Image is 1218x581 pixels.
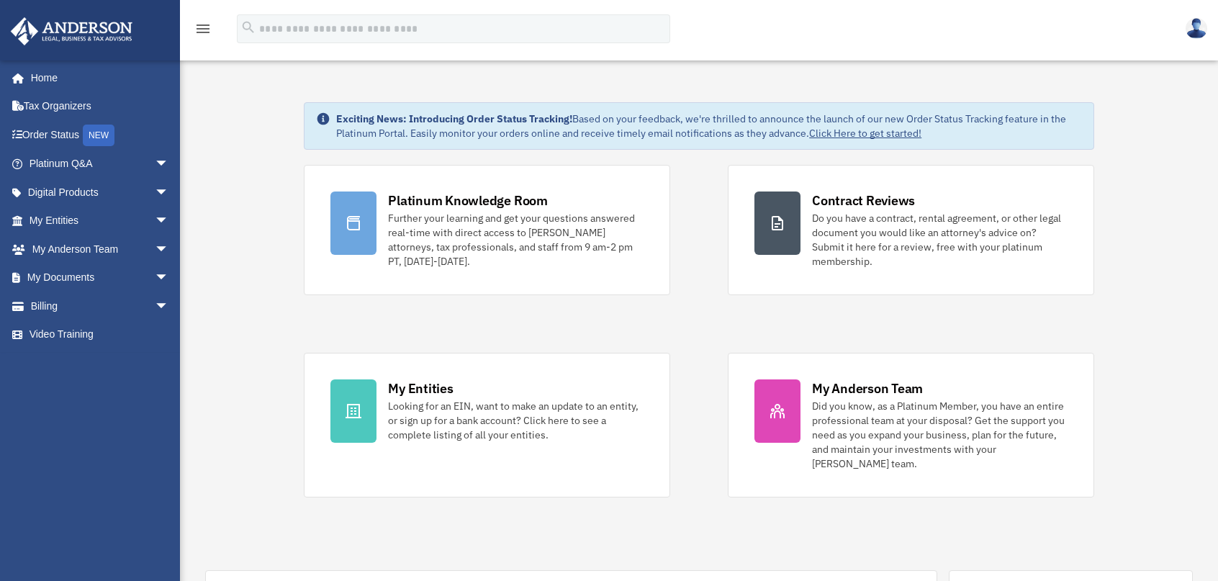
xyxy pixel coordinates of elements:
[83,125,114,146] div: NEW
[388,192,548,210] div: Platinum Knowledge Room
[6,17,137,45] img: Anderson Advisors Platinum Portal
[812,399,1068,471] div: Did you know, as a Platinum Member, you have an entire professional team at your disposal? Get th...
[10,235,191,264] a: My Anderson Teamarrow_drop_down
[336,112,572,125] strong: Exciting News: Introducing Order Status Tracking!
[155,292,184,321] span: arrow_drop_down
[10,207,191,235] a: My Entitiesarrow_drop_down
[10,63,184,92] a: Home
[155,264,184,293] span: arrow_drop_down
[10,178,191,207] a: Digital Productsarrow_drop_down
[194,20,212,37] i: menu
[388,379,453,397] div: My Entities
[388,399,644,442] div: Looking for an EIN, want to make an update to an entity, or sign up for a bank account? Click her...
[10,92,191,121] a: Tax Organizers
[304,165,670,295] a: Platinum Knowledge Room Further your learning and get your questions answered real-time with dire...
[10,320,191,349] a: Video Training
[728,165,1094,295] a: Contract Reviews Do you have a contract, rental agreement, or other legal document you would like...
[155,235,184,264] span: arrow_drop_down
[336,112,1082,140] div: Based on your feedback, we're thrilled to announce the launch of our new Order Status Tracking fe...
[1186,18,1207,39] img: User Pic
[194,25,212,37] a: menu
[155,207,184,236] span: arrow_drop_down
[10,264,191,292] a: My Documentsarrow_drop_down
[240,19,256,35] i: search
[155,150,184,179] span: arrow_drop_down
[155,178,184,207] span: arrow_drop_down
[10,150,191,179] a: Platinum Q&Aarrow_drop_down
[812,379,923,397] div: My Anderson Team
[812,192,915,210] div: Contract Reviews
[809,127,921,140] a: Click Here to get started!
[728,353,1094,497] a: My Anderson Team Did you know, as a Platinum Member, you have an entire professional team at your...
[812,211,1068,269] div: Do you have a contract, rental agreement, or other legal document you would like an attorney's ad...
[304,353,670,497] a: My Entities Looking for an EIN, want to make an update to an entity, or sign up for a bank accoun...
[10,292,191,320] a: Billingarrow_drop_down
[10,120,191,150] a: Order StatusNEW
[388,211,644,269] div: Further your learning and get your questions answered real-time with direct access to [PERSON_NAM...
